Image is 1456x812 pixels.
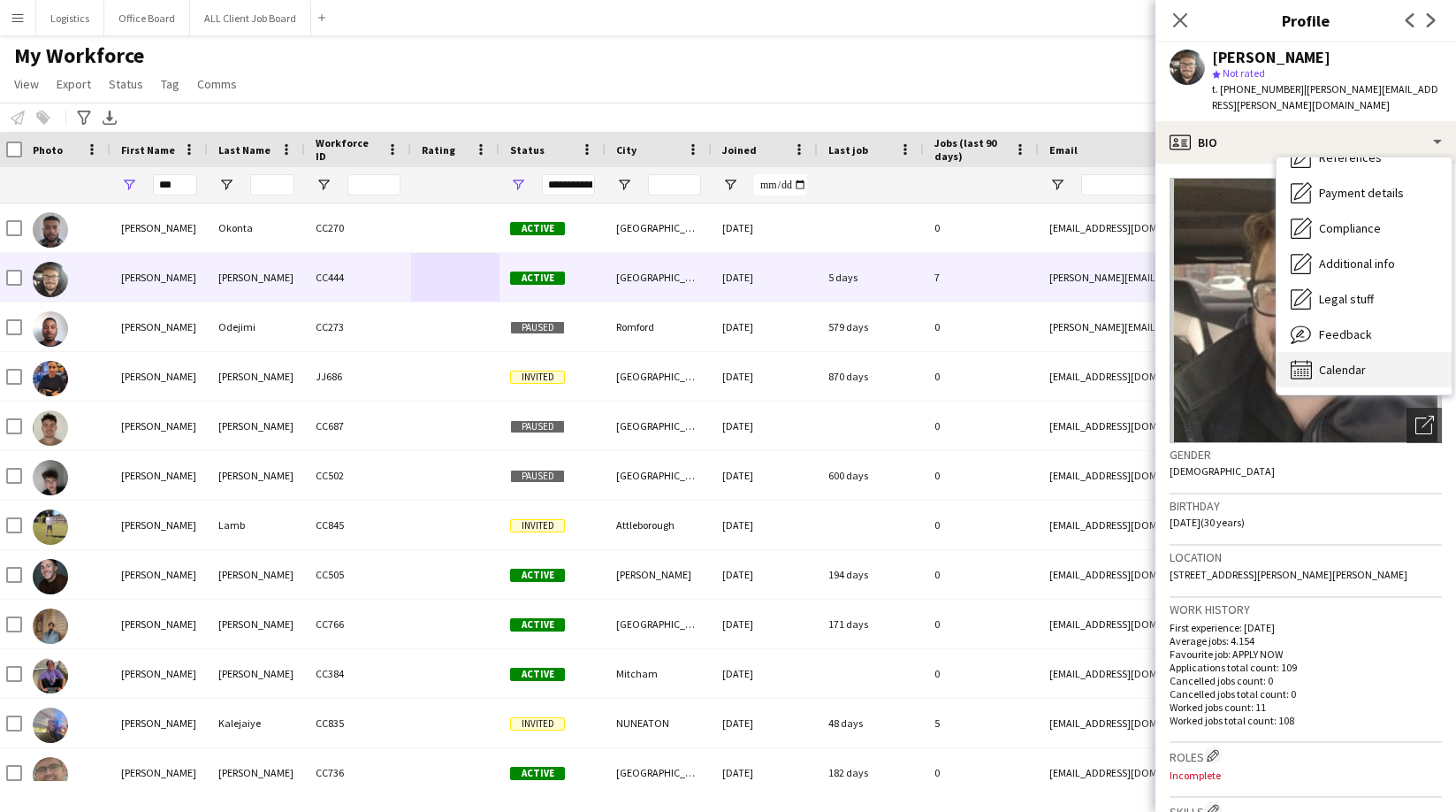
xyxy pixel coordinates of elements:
h3: Roles [1170,747,1442,765]
div: [PERSON_NAME] [208,600,305,648]
div: CC687 [305,402,411,450]
span: Legal stuff [1319,291,1374,307]
div: [EMAIL_ADDRESS][DOMAIN_NAME] [1039,649,1392,698]
button: Open Filter Menu [616,177,632,193]
span: Paused [510,321,565,334]
h3: Gender [1170,447,1442,463]
a: Comms [190,73,244,96]
p: First experience: [DATE] [1170,621,1442,634]
div: Legal stuff [1277,281,1452,317]
app-action-btn: Advanced filters [73,107,95,128]
div: [PERSON_NAME] [1212,50,1330,65]
div: [GEOGRAPHIC_DATA], [GEOGRAPHIC_DATA] [606,203,712,252]
span: View [14,76,39,92]
span: Workforce ID [316,136,379,163]
div: [EMAIL_ADDRESS][DOMAIN_NAME] [1039,451,1392,500]
p: Cancelled jobs total count: 0 [1170,687,1442,701]
div: 0 [924,203,1039,252]
div: 579 days [818,303,924,351]
div: CC505 [305,550,411,599]
a: View [7,73,46,96]
span: Comms [197,76,237,92]
p: Worked jobs total count: 108 [1170,714,1442,727]
div: [EMAIL_ADDRESS][DOMAIN_NAME] [1039,203,1392,252]
span: Additional info [1319,256,1395,272]
div: [EMAIL_ADDRESS][DOMAIN_NAME] [1039,550,1392,599]
div: [DATE] [712,600,818,648]
div: CC384 [305,649,411,698]
div: Payment details [1277,175,1452,211]
span: First Name [121,143,175,157]
div: CC766 [305,600,411,648]
span: Invited [510,371,565,384]
div: 0 [924,352,1039,401]
div: [GEOGRAPHIC_DATA] [606,253,712,302]
span: [DATE] (30 years) [1170,516,1245,529]
div: Lamb [208,501,305,549]
span: Status [109,76,143,92]
div: JJ686 [305,352,411,401]
div: [PERSON_NAME] [111,649,208,698]
span: Paused [510,470,565,483]
div: [DATE] [712,550,818,599]
span: Rating [422,143,455,157]
a: Status [102,73,150,96]
a: Export [50,73,98,96]
div: [PERSON_NAME] [208,352,305,401]
img: Joshua Roberts [33,757,68,793]
span: Active [510,618,565,632]
span: Last job [828,143,868,157]
div: 7 [924,253,1039,302]
span: References [1319,149,1382,165]
div: [PERSON_NAME] [208,402,305,450]
div: [EMAIL_ADDRESS][DOMAIN_NAME] [1039,501,1392,549]
div: [PERSON_NAME] [111,402,208,450]
span: Calendar [1319,362,1366,378]
div: [PERSON_NAME] [606,550,712,599]
div: [PERSON_NAME] [111,253,208,302]
span: Paused [510,420,565,433]
div: [DATE] [712,748,818,797]
div: [PERSON_NAME] [111,203,208,252]
div: 171 days [818,600,924,648]
div: [DATE] [712,451,818,500]
span: Export [57,76,91,92]
p: Applications total count: 109 [1170,661,1442,674]
span: Last Name [218,143,271,157]
img: Josh Lamb [33,509,68,545]
span: Compliance [1319,220,1381,236]
div: 5 days [818,253,924,302]
img: Joseph Odejimi [33,311,68,347]
div: Compliance [1277,211,1452,246]
p: Cancelled jobs count: 0 [1170,674,1442,687]
div: 0 [924,402,1039,450]
span: | [PERSON_NAME][EMAIL_ADDRESS][PERSON_NAME][DOMAIN_NAME] [1212,82,1438,111]
div: [GEOGRAPHIC_DATA] [606,352,712,401]
button: Open Filter Menu [121,177,137,193]
button: ALL Client Job Board [190,1,311,35]
div: CC270 [305,203,411,252]
div: NUNEATON [606,699,712,747]
div: [GEOGRAPHIC_DATA] [606,451,712,500]
div: 182 days [818,748,924,797]
span: My Workforce [14,42,144,69]
span: Payment details [1319,185,1404,201]
p: Incomplete [1170,769,1442,782]
span: [STREET_ADDRESS][PERSON_NAME][PERSON_NAME] [1170,568,1407,581]
div: Mitcham [606,649,712,698]
div: 5 [924,699,1039,747]
span: Active [510,569,565,582]
span: Photo [33,143,63,157]
div: [PERSON_NAME][EMAIL_ADDRESS][DOMAIN_NAME] [1039,303,1392,351]
div: References [1277,140,1452,175]
h3: Work history [1170,601,1442,617]
span: City [616,143,637,157]
img: Josh Grawe [33,460,68,495]
div: [PERSON_NAME] [208,748,305,797]
input: Last Name Filter Input [250,174,294,195]
button: Open Filter Menu [218,177,234,193]
a: Tag [154,73,187,96]
div: [DATE] [712,501,818,549]
div: 870 days [818,352,924,401]
span: t. [PHONE_NUMBER] [1212,82,1304,96]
